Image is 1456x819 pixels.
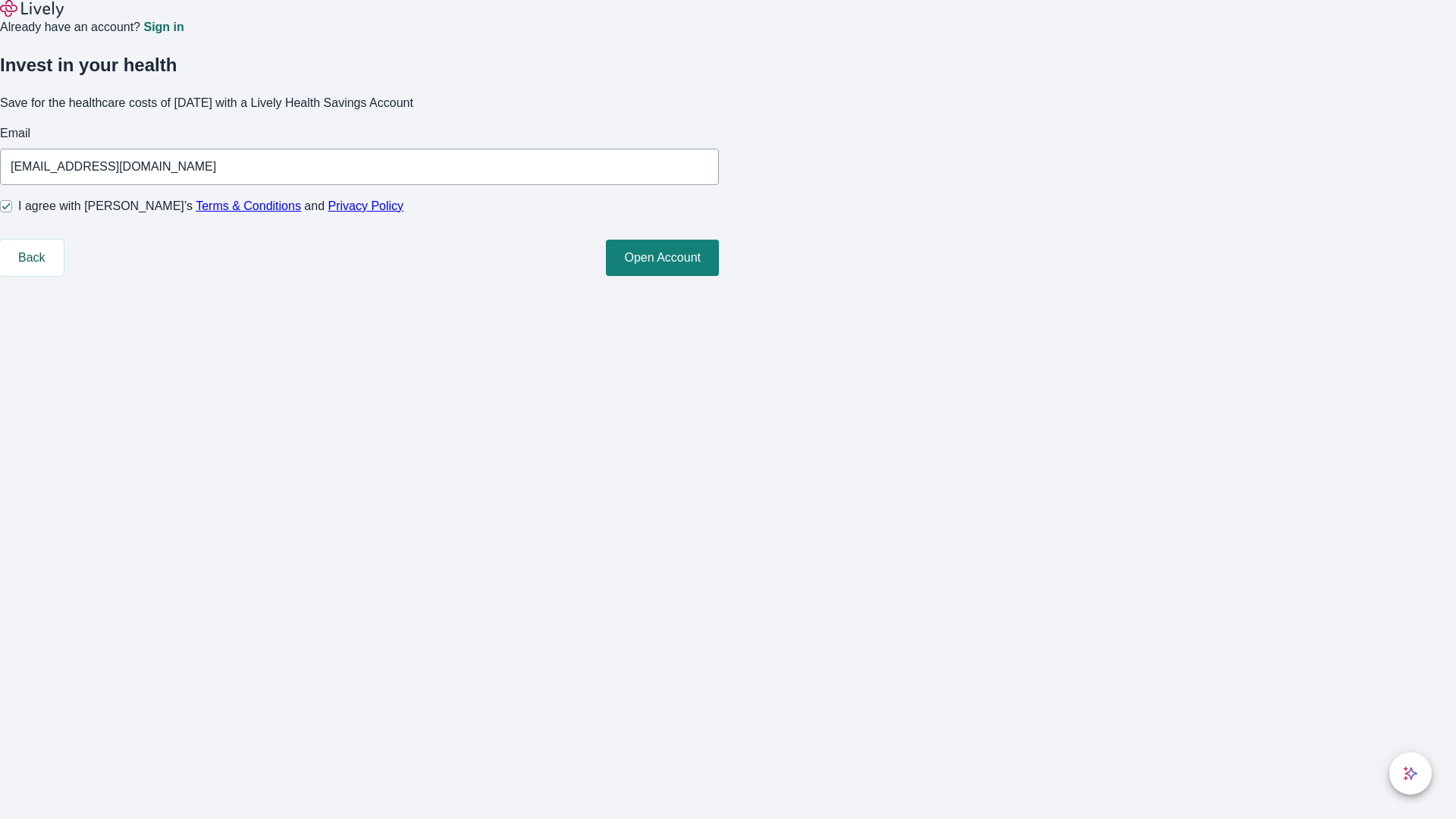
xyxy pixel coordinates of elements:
button: chat [1389,752,1432,795]
a: Privacy Policy [328,199,404,212]
svg: Lively AI Assistant [1403,766,1418,781]
a: Terms & Conditions [196,199,301,212]
span: I agree with [PERSON_NAME]’s and [18,197,403,215]
a: Sign in [143,21,184,33]
button: Open Account [606,240,719,276]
